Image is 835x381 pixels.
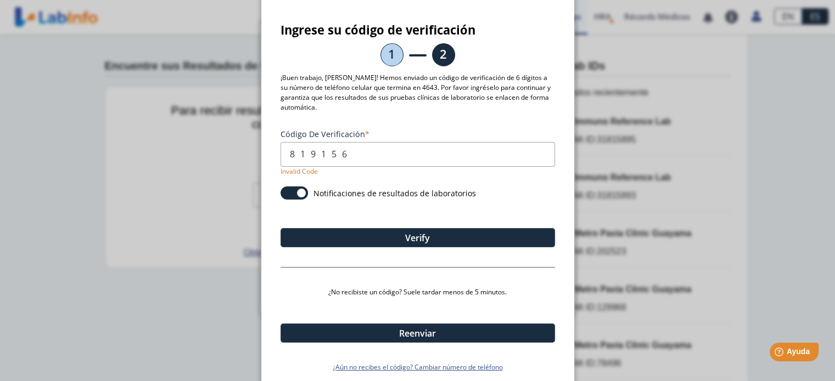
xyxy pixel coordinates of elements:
h3: Ingrese su código de verificación [281,23,555,37]
p: ¿No recibiste un código? Suele tardar menos de 5 minutos. [281,287,555,297]
p: ¡Buen trabajo, [PERSON_NAME]! Hemos enviado un código de verificación de 6 dígitos a su número de... [281,73,555,112]
iframe: Help widget launcher [737,338,823,369]
input: _ _ _ _ _ _ [281,142,555,167]
button: Reenviar [281,323,555,343]
label: Código de verificación [281,129,555,139]
label: Notificaciones de resultados de laboratorios [313,188,476,198]
a: ¿Aún no recibes el código? Cambiar número de teléfono [281,362,555,372]
li: 2 [432,43,455,66]
li: 1 [380,43,404,66]
span: Invalid Code [281,167,318,176]
button: Verify [281,228,555,247]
